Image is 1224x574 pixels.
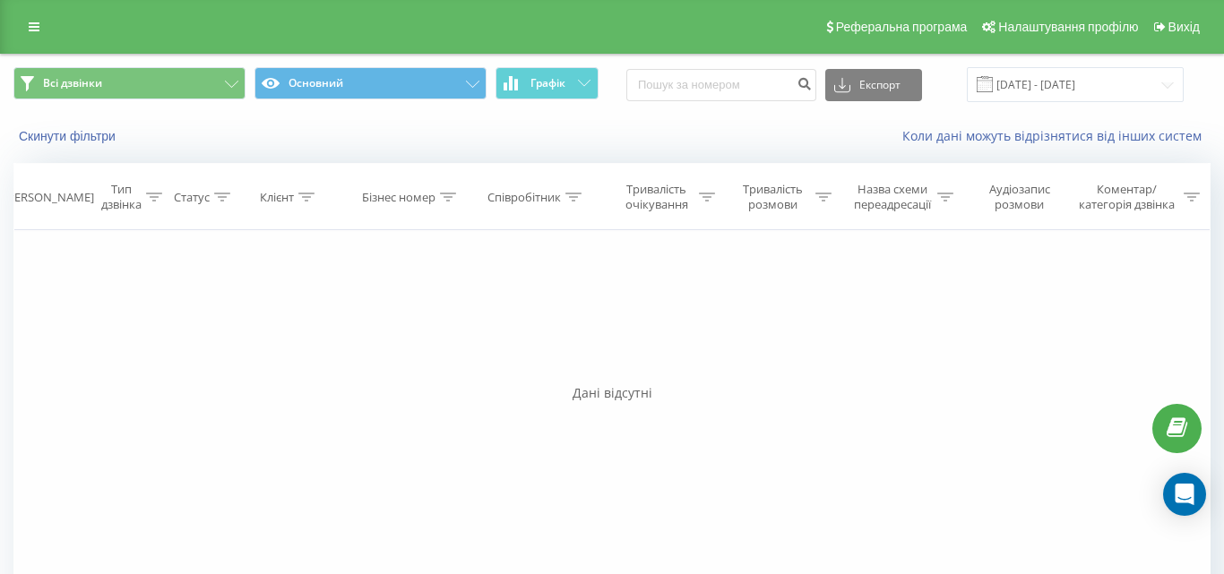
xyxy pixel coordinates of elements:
div: Тип дзвінка [101,182,142,212]
button: Графік [496,67,599,99]
button: Скинути фільтри [13,128,125,144]
div: Тривалість розмови [736,182,811,212]
span: Вихід [1168,20,1200,34]
div: Коментар/категорія дзвінка [1074,182,1179,212]
button: Основний [254,67,487,99]
div: Клієнт [260,190,294,205]
div: Аудіозапис розмови [974,182,1065,212]
span: Графік [530,77,565,90]
input: Пошук за номером [626,69,816,101]
span: Реферальна програма [836,20,968,34]
span: Налаштування профілю [998,20,1138,34]
div: Назва схеми переадресації [852,182,933,212]
div: Бізнес номер [362,190,435,205]
div: Open Intercom Messenger [1163,473,1206,516]
button: Всі дзвінки [13,67,246,99]
div: [PERSON_NAME] [4,190,94,205]
div: Статус [174,190,210,205]
span: Всі дзвінки [43,76,102,90]
div: Співробітник [487,190,561,205]
div: Тривалість очікування [618,182,694,212]
button: Експорт [825,69,922,101]
a: Коли дані можуть відрізнятися вiд інших систем [902,127,1211,144]
div: Дані відсутні [13,384,1211,402]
